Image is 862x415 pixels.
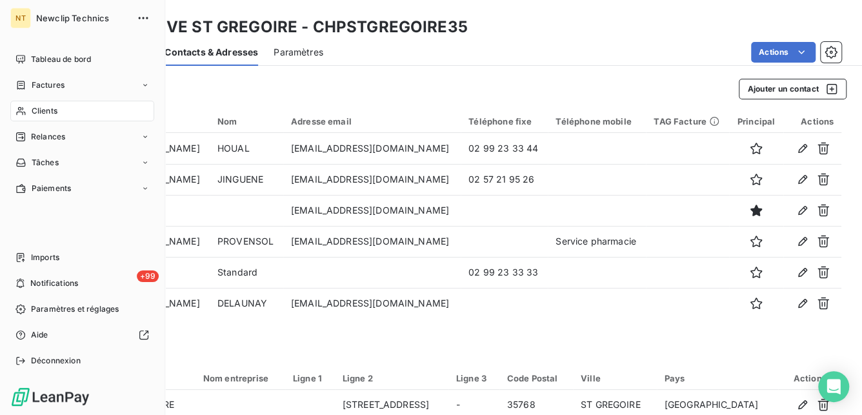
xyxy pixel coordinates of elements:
[10,387,90,407] img: Logo LeanPay
[210,288,283,319] td: DELAUNAY
[274,46,323,59] span: Paramètres
[10,101,154,121] a: Clients
[114,15,468,39] h3: CH PRIVE ST GREGOIRE - CHPSTGREGOIRE35
[548,226,646,257] td: Service pharmacie
[10,325,154,345] a: Aide
[10,127,154,147] a: Relances
[283,226,461,257] td: [EMAIL_ADDRESS][DOMAIN_NAME]
[165,46,258,59] span: Contacts & Adresses
[283,195,461,226] td: [EMAIL_ADDRESS][DOMAIN_NAME]
[10,8,31,28] div: NT
[283,288,461,319] td: [EMAIL_ADDRESS][DOMAIN_NAME]
[791,116,834,127] div: Actions
[461,164,548,195] td: 02 57 21 95 26
[32,79,65,91] span: Factures
[203,373,277,383] div: Nom entreprise
[461,133,548,164] td: 02 99 23 33 44
[283,164,461,195] td: [EMAIL_ADDRESS][DOMAIN_NAME]
[581,373,649,383] div: Ville
[10,178,154,199] a: Paiements
[293,373,327,383] div: Ligne 1
[30,278,78,289] span: Notifications
[786,373,834,383] div: Actions
[10,247,154,268] a: Imports
[137,270,159,282] span: +99
[737,116,776,127] div: Principal
[556,116,638,127] div: Téléphone mobile
[468,116,540,127] div: Téléphone fixe
[456,373,492,383] div: Ligne 3
[291,116,453,127] div: Adresse email
[10,299,154,319] a: Paramètres et réglages
[665,373,771,383] div: Pays
[217,116,276,127] div: Nom
[31,252,59,263] span: Imports
[32,183,71,194] span: Paiements
[31,329,48,341] span: Aide
[210,226,283,257] td: PROVENSOL
[751,42,816,63] button: Actions
[739,79,847,99] button: Ajouter un contact
[32,157,59,168] span: Tâches
[283,133,461,164] td: [EMAIL_ADDRESS][DOMAIN_NAME]
[36,13,129,23] span: Newclip Technics
[461,257,548,288] td: 02 99 23 33 33
[32,105,57,117] span: Clients
[31,131,65,143] span: Relances
[507,373,565,383] div: Code Postal
[210,257,283,288] td: Standard
[31,303,119,315] span: Paramètres et réglages
[31,54,91,65] span: Tableau de bord
[10,152,154,173] a: Tâches
[10,49,154,70] a: Tableau de bord
[818,371,849,402] div: Open Intercom Messenger
[343,373,441,383] div: Ligne 2
[654,116,721,127] div: TAG Facture
[210,133,283,164] td: HOUAL
[31,355,81,367] span: Déconnexion
[210,164,283,195] td: JINGUENE
[10,75,154,96] a: Factures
